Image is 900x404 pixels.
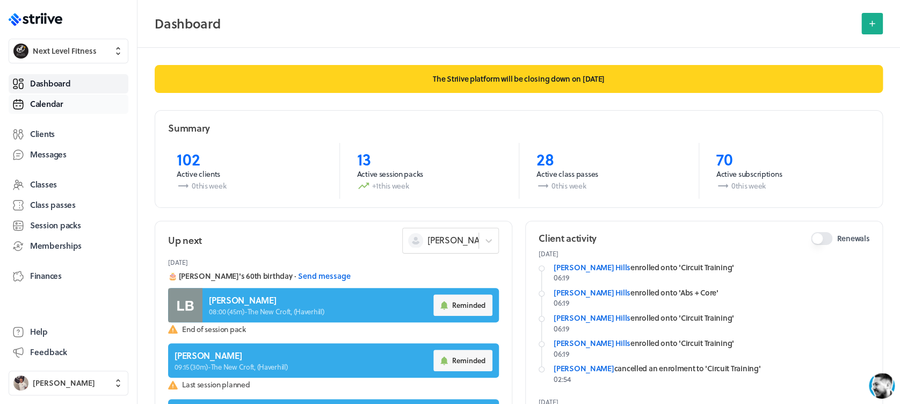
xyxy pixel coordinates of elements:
p: 0 this week [177,179,322,192]
div: US[PERSON_NAME]Back in a few hours [32,6,201,28]
a: [PERSON_NAME] [554,363,614,374]
div: 🎂 [PERSON_NAME]'s 60th birthday [168,271,499,282]
a: [PERSON_NAME] Hills [554,262,630,273]
img: Next Level Fitness [13,44,28,59]
img: US [32,8,52,27]
a: Session packs [9,216,128,235]
a: [PERSON_NAME] Hills [554,312,630,323]
p: 13 [357,149,502,169]
a: Messages [9,145,128,164]
span: [PERSON_NAME] [33,378,95,388]
a: Calendar [9,95,128,114]
p: Active class passes [536,169,681,179]
span: Classes [30,179,57,190]
button: />GIF [163,321,186,351]
span: Class passes [30,199,76,211]
a: Help [9,322,128,342]
h2: Dashboard [155,13,855,34]
span: Messages [30,149,67,160]
div: enrolled onto 'Circuit Training' [554,262,869,273]
p: 06:19 [554,298,869,308]
p: 06:19 [554,349,869,359]
div: [PERSON_NAME] [60,6,130,18]
p: Active clients [177,169,322,179]
span: [PERSON_NAME] [427,234,494,246]
span: Calendar [30,98,63,110]
a: Finances [9,266,128,286]
a: Dashboard [9,74,128,93]
tspan: GIF [171,333,179,338]
button: Ben Robinson[PERSON_NAME] [9,371,128,395]
span: Last session planned [182,379,499,390]
span: Clients [30,128,55,140]
a: [PERSON_NAME] Hills [554,287,630,298]
p: 0 this week [536,179,681,192]
a: 28Active class passes0this week [519,143,699,199]
a: Memberships [9,236,128,256]
span: Reminded [452,356,485,365]
button: Send message [298,271,351,282]
h2: Summary [168,121,210,135]
p: 0 this week [716,179,861,192]
p: 70 [716,149,861,169]
p: Active subscriptions [716,169,861,179]
button: Feedback [9,343,128,362]
p: +1 this week [357,179,502,192]
button: Renewals [811,232,832,245]
span: Memberships [30,240,82,251]
span: Next Level Fitness [33,46,97,56]
span: Reminded [452,300,485,310]
h2: Client activity [539,232,597,245]
a: Classes [9,175,128,194]
p: The Striive platform will be closing down on [DATE] [155,65,883,93]
a: 70Active subscriptions0this week [699,143,879,199]
p: 28 [536,149,681,169]
p: 06:19 [554,323,869,334]
span: Help [30,326,48,337]
g: /> [168,331,182,340]
a: 13Active session packs+1this week [339,143,519,199]
span: End of session pack [182,324,499,335]
div: enrolled onto 'Abs + Core' [554,287,869,298]
a: [PERSON_NAME] Hills [554,337,630,349]
button: Reminded [433,294,492,316]
span: Dashboard [30,78,70,89]
span: Renewals [837,233,869,244]
div: enrolled onto 'Circuit Training' [554,338,869,349]
button: Reminded [433,350,492,371]
button: Next Level FitnessNext Level Fitness [9,39,128,63]
a: 102Active clients0this week [159,143,339,199]
iframe: gist-messenger-bubble-iframe [869,373,895,399]
p: 06:19 [554,272,869,283]
header: [DATE] [168,254,499,271]
h2: Up next [168,234,202,247]
span: · [294,271,296,282]
span: Session packs [30,220,81,231]
span: Finances [30,270,62,282]
div: enrolled onto 'Circuit Training' [554,313,869,323]
div: Back in a few hours [60,20,130,27]
p: [DATE] [539,249,869,258]
img: Ben Robinson [13,376,28,391]
a: Clients [9,125,128,144]
div: cancelled an enrolment to 'Circuit Training' [554,363,869,374]
span: Feedback [30,347,67,358]
p: Active session packs [357,169,502,179]
p: 02:54 [554,374,869,385]
p: 102 [177,149,322,169]
a: Class passes [9,196,128,215]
